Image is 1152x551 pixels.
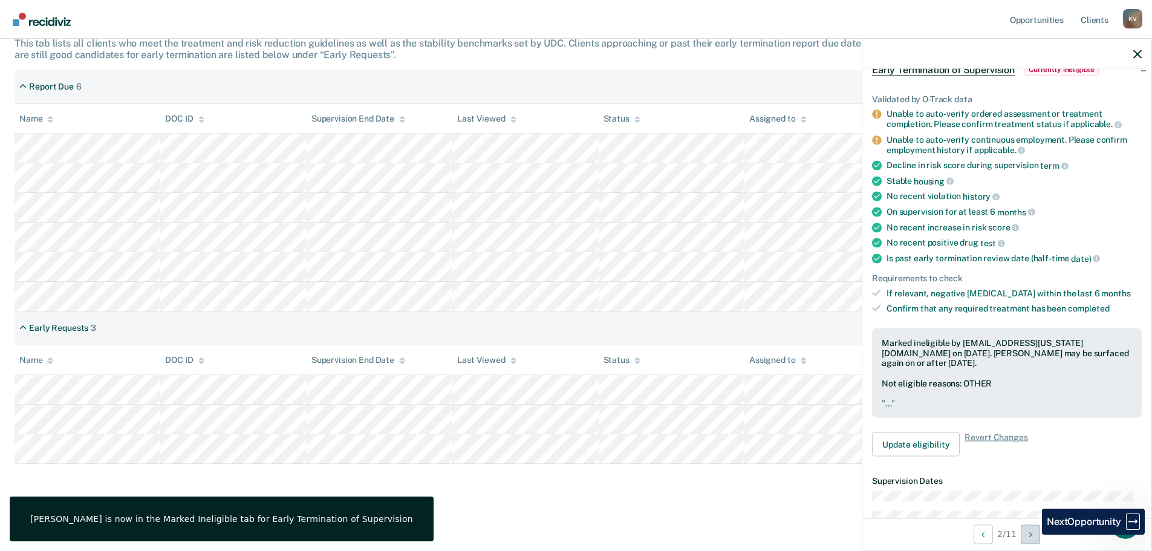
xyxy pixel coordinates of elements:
[887,206,1142,217] div: On supervision for at least 6
[1071,253,1100,263] span: date)
[749,114,806,124] div: Assigned to
[887,109,1142,129] div: Unable to auto-verify ordered assessment or treatment completion. Please confirm treatment status...
[1021,524,1040,544] button: Next Opportunity
[965,432,1027,457] span: Revert Changes
[862,50,1151,89] div: Early Termination of SupervisionCurrently ineligible
[882,337,1132,368] div: Marked ineligible by [EMAIL_ADDRESS][US_STATE][DOMAIN_NAME] on [DATE]. [PERSON_NAME] may be surfa...
[1101,289,1130,298] span: months
[165,114,204,124] div: DOC ID
[887,303,1142,313] div: Confirm that any required treatment has been
[882,398,1132,408] pre: " ... "
[165,355,204,365] div: DOC ID
[91,323,96,333] div: 3
[76,82,82,92] div: 6
[13,13,71,26] img: Recidiviz
[311,355,405,365] div: Supervision End Date
[872,432,960,457] button: Update eligibility
[311,114,405,124] div: Supervision End Date
[1123,9,1142,28] button: Profile dropdown button
[1040,160,1068,170] span: term
[887,253,1142,264] div: Is past early termination review date (half-time
[1123,9,1142,28] div: K V
[1024,64,1099,76] span: Currently ineligible
[604,114,640,124] div: Status
[30,514,413,524] div: [PERSON_NAME] is now in the Marked Ineligible tab for Early Termination of Supervision
[887,289,1142,299] div: If relevant, negative [MEDICAL_DATA] within the last 6
[887,238,1142,249] div: No recent positive drug
[887,191,1142,202] div: No recent violation
[974,524,993,544] button: Previous Opportunity
[887,160,1142,171] div: Decline in risk score during supervision
[963,192,1000,201] span: history
[872,94,1142,104] div: Validated by O-Track data
[749,355,806,365] div: Assigned to
[887,134,1142,155] div: Unable to auto-verify continuous employment. Please confirm employment history if applicable.
[988,223,1019,232] span: score
[1111,510,1140,539] iframe: Intercom live chat
[887,175,1142,186] div: Stable
[15,37,1137,60] div: This tab lists all clients who meet the treatment and risk reduction guidelines as well as the st...
[457,355,516,365] div: Last Viewed
[997,207,1035,217] span: months
[872,476,1142,486] dt: Supervision Dates
[980,238,1005,247] span: test
[872,273,1142,284] div: Requirements to check
[914,176,954,186] span: housing
[862,518,1151,550] div: 2 / 11
[872,64,1015,76] span: Early Termination of Supervision
[457,114,516,124] div: Last Viewed
[19,114,53,124] div: Name
[19,355,53,365] div: Name
[882,378,1132,408] div: Not eligible reasons: OTHER
[887,222,1142,233] div: No recent increase in risk
[29,323,88,333] div: Early Requests
[1068,303,1110,313] span: completed
[604,355,640,365] div: Status
[29,82,74,92] div: Report Due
